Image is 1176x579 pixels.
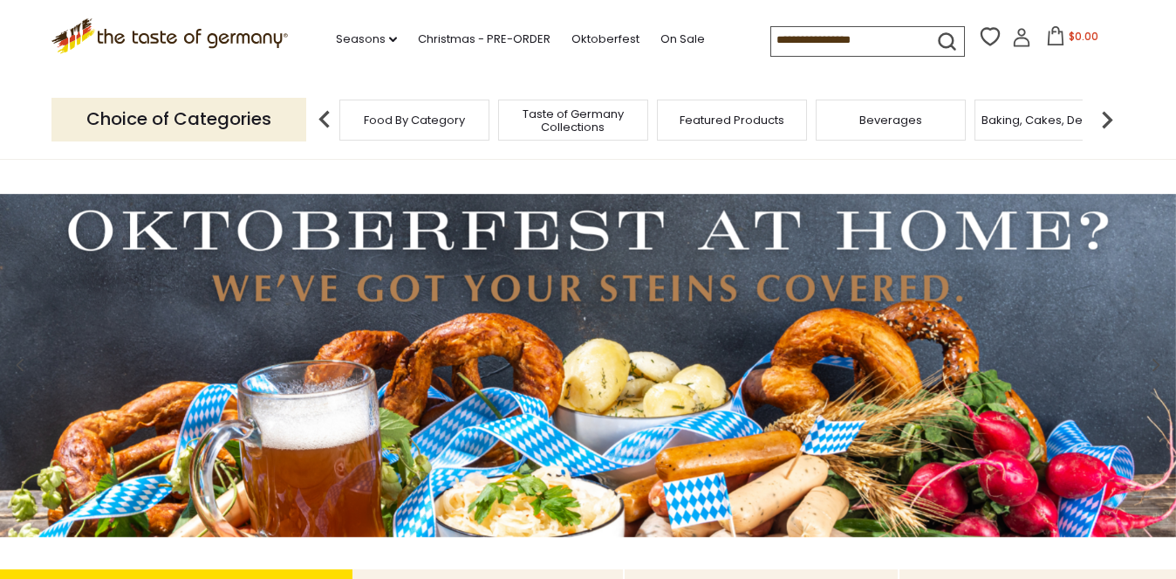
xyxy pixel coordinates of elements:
a: Christmas - PRE-ORDER [418,30,550,49]
a: Taste of Germany Collections [503,107,643,134]
p: Choice of Categories [51,98,306,141]
a: Food By Category [364,114,465,127]
button: $0.00 [1035,26,1109,52]
a: Beverages [859,114,922,127]
a: Featured Products [680,114,784,127]
img: next arrow [1090,102,1125,137]
img: previous arrow [307,102,342,137]
a: On Sale [660,30,705,49]
span: $0.00 [1069,29,1098,44]
a: Baking, Cakes, Desserts [981,114,1117,127]
a: Seasons [336,30,397,49]
a: Oktoberfest [571,30,639,49]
